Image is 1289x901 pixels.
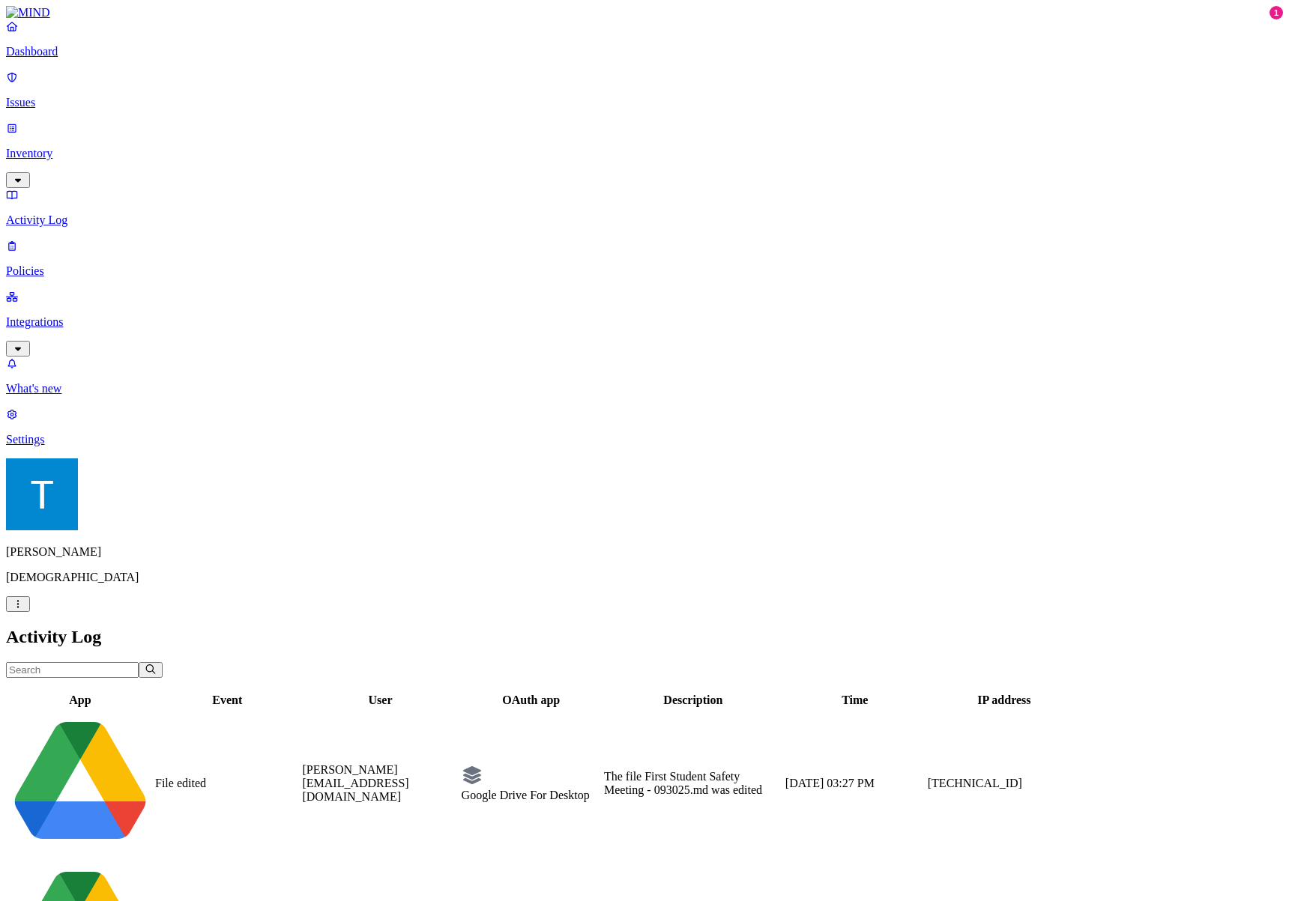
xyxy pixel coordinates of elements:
[6,458,78,530] img: Timothy Faugl
[6,264,1283,278] p: Policies
[785,777,875,789] span: [DATE] 03:27 PM
[462,694,601,707] div: OAuth app
[6,662,139,678] input: Search
[462,789,601,802] div: Google Drive For Desktop
[1270,6,1283,19] div: 1
[6,315,1283,329] p: Integrations
[604,770,782,797] div: The file First Student Safety Meeting - 093025.md was edited
[155,777,299,790] div: File edited
[8,710,152,854] img: google-drive
[6,213,1283,227] p: Activity Log
[6,571,1283,584] p: [DEMOGRAPHIC_DATA]
[6,70,1283,109] a: Issues
[604,694,782,707] div: Description
[6,19,1283,58] a: Dashboard
[6,357,1283,395] a: What's new
[155,694,299,707] div: Event
[785,694,925,707] div: Time
[302,694,458,707] div: User
[6,6,1283,19] a: MIND
[6,96,1283,109] p: Issues
[6,188,1283,227] a: Activity Log
[6,290,1283,354] a: Integrations
[6,627,1283,647] h2: Activity Log
[302,763,408,803] span: [PERSON_NAME][EMAIL_ADDRESS][DOMAIN_NAME]
[6,6,50,19] img: MIND
[6,239,1283,278] a: Policies
[928,777,1081,790] div: [TECHNICAL_ID]
[6,121,1283,186] a: Inventory
[6,147,1283,160] p: Inventory
[6,407,1283,446] a: Settings
[6,45,1283,58] p: Dashboard
[462,765,483,786] img: fallback icon
[6,433,1283,446] p: Settings
[6,382,1283,395] p: What's new
[928,694,1081,707] div: IP address
[8,694,152,707] div: App
[6,545,1283,559] p: [PERSON_NAME]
